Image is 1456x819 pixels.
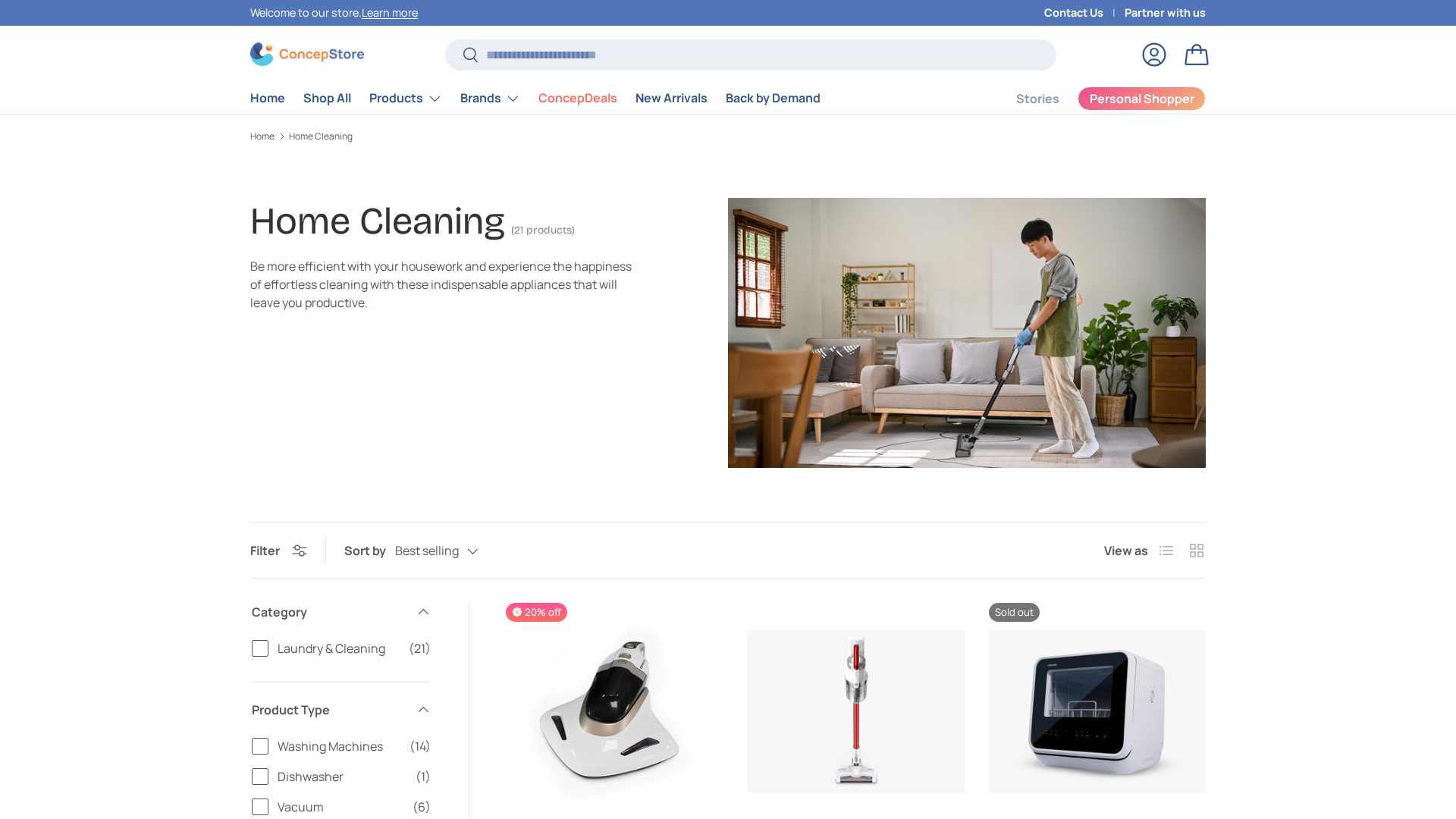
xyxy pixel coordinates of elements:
a: Contact Us [1044,5,1125,21]
div: Be more efficient with your housework and experience the happiness of effortless cleaning with th... [250,257,643,312]
summary: Brands [451,83,529,114]
a: Partner with us [1125,5,1206,21]
span: (14) [409,737,431,755]
img: ConcepStore [250,42,364,66]
a: Home [250,132,275,141]
span: View as [1104,541,1148,560]
span: (21 products) [511,224,575,237]
summary: Products [360,83,451,114]
span: (6) [413,798,431,816]
nav: Secondary [980,83,1206,114]
button: Best selling [395,538,509,564]
p: Welcome to our store. [250,5,418,21]
a: Stories [1016,84,1059,114]
span: Washing Machines [278,737,400,755]
span: Filter [250,542,280,559]
span: Sold out [989,603,1040,622]
a: Home [250,83,285,113]
span: (21) [409,639,431,657]
a: Brands [460,83,520,114]
span: Dishwasher [278,767,406,786]
a: Products [369,83,442,114]
span: Laundry & Cleaning [278,639,400,657]
a: Learn more [362,5,418,20]
a: ConcepDeals [538,83,617,113]
a: Home Cleaning [289,132,353,141]
span: Vacuum [278,798,403,816]
a: New Arrivals [635,83,708,113]
span: (1) [416,767,431,786]
span: Category [252,603,406,621]
a: Personal Shopper [1078,86,1206,111]
span: 20% off [506,603,567,622]
a: Back by Demand [726,83,821,113]
summary: Product Type [252,682,431,737]
img: Home Cleaning [728,198,1206,468]
summary: Category [252,585,431,639]
nav: Primary [250,83,821,114]
h1: Home Cleaning [250,199,505,243]
span: Product Type [252,701,406,719]
span: Personal Shopper [1090,93,1194,105]
a: Shop All [303,83,351,113]
nav: Breadcrumbs [250,130,1206,143]
span: Best selling [395,544,459,558]
label: Sort by [344,541,395,560]
button: Filter [250,542,307,559]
